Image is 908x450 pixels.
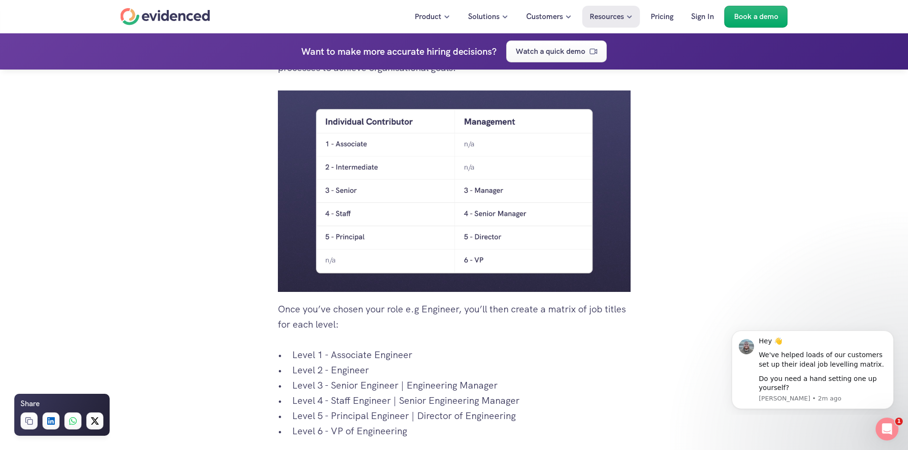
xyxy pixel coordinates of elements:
[691,10,714,23] p: Sign In
[415,10,441,23] p: Product
[292,378,631,393] p: Level 3 - Senior Engineer | Engineering Manager
[651,10,673,23] p: Pricing
[301,44,497,59] h4: Want to make more accurate hiring decisions?
[292,393,631,408] p: Level 4 - Staff Engineer | Senior Engineering Manager
[292,408,631,423] p: Level 5 - Principal Engineer | Director of Engineering
[876,418,898,440] iframe: Intercom live chat
[526,10,563,23] p: Customers
[724,6,788,28] a: Book a demo
[684,6,721,28] a: Sign In
[590,10,624,23] p: Resources
[643,6,681,28] a: Pricing
[292,347,631,362] p: Level 1 - Associate Engineer
[506,40,607,62] a: Watch a quick demo
[278,90,631,291] img: Levels for IC & management
[468,10,500,23] p: Solutions
[734,10,778,23] p: Book a demo
[895,418,903,425] span: 1
[516,45,585,58] p: Watch a quick demo
[717,322,908,415] iframe: Intercom notifications message
[121,8,210,25] a: Home
[278,301,631,332] p: Once you’ve chosen your role e.g Engineer, you’ll then create a matrix of job titles for each level:
[20,398,40,410] h6: Share
[292,423,631,439] p: Level 6 - VP of Engineering
[292,362,631,378] p: Level 2 - Engineer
